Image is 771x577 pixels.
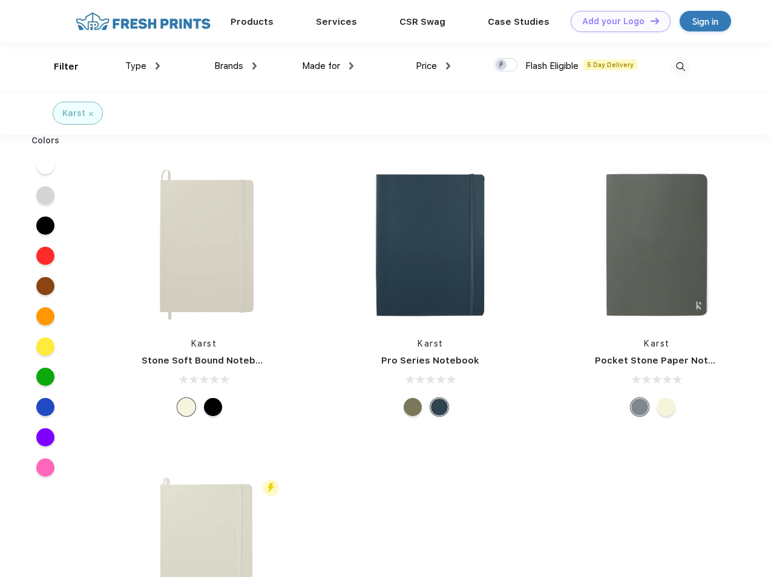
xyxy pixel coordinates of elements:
div: Filter [54,60,79,74]
div: Beige [177,398,195,416]
a: Karst [644,339,670,348]
img: dropdown.png [349,62,353,70]
a: Karst [418,339,444,348]
span: Made for [302,60,340,71]
img: dropdown.png [446,62,450,70]
a: Pocket Stone Paper Notebook [595,355,738,366]
div: Add your Logo [582,16,645,27]
img: dropdown.png [252,62,257,70]
span: 5 Day Delivery [583,59,637,70]
div: Black [204,398,222,416]
div: Gray [631,398,649,416]
a: Stone Soft Bound Notebook [142,355,273,366]
img: func=resize&h=266 [123,165,284,325]
img: func=resize&h=266 [350,165,511,325]
a: Sign in [680,11,731,31]
img: func=resize&h=266 [577,165,738,325]
span: Brands [214,60,243,71]
img: dropdown.png [156,62,160,70]
div: Beige [657,398,675,416]
a: Services [316,16,357,27]
img: filter_cancel.svg [89,112,93,116]
div: Navy [430,398,448,416]
a: Karst [191,339,217,348]
a: Products [231,16,274,27]
div: Sign in [692,15,718,28]
img: DT [651,18,659,24]
img: flash_active_toggle.svg [263,480,279,496]
span: Type [125,60,146,71]
span: Price [416,60,437,71]
span: Flash Eligible [525,60,579,71]
div: Colors [22,134,69,147]
img: fo%20logo%202.webp [72,11,214,32]
img: desktop_search.svg [671,57,691,77]
a: CSR Swag [399,16,445,27]
a: Pro Series Notebook [381,355,479,366]
div: Karst [62,107,85,120]
div: Olive [404,398,422,416]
